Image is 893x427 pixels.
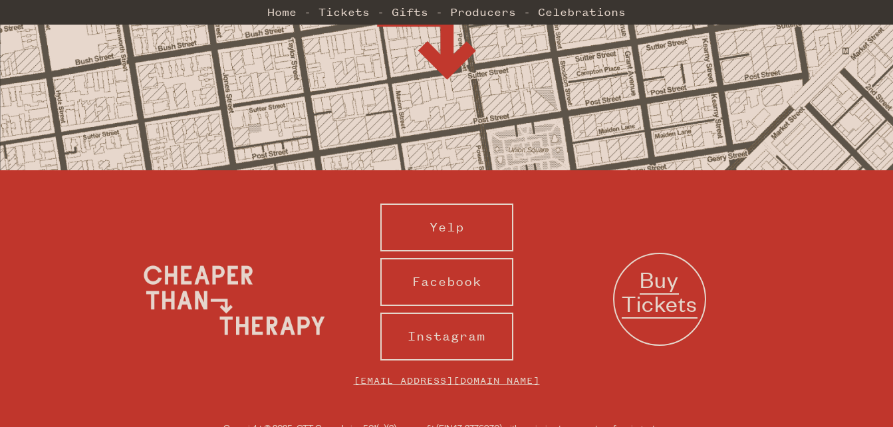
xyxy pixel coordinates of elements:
[380,204,513,251] a: Yelp
[613,253,706,346] a: Buy Tickets
[380,258,513,306] a: Facebook
[340,367,553,394] a: [EMAIL_ADDRESS][DOMAIN_NAME]
[380,313,513,360] a: Instagram
[622,265,698,319] span: Buy Tickets
[134,250,334,350] img: Cheaper Than Therapy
